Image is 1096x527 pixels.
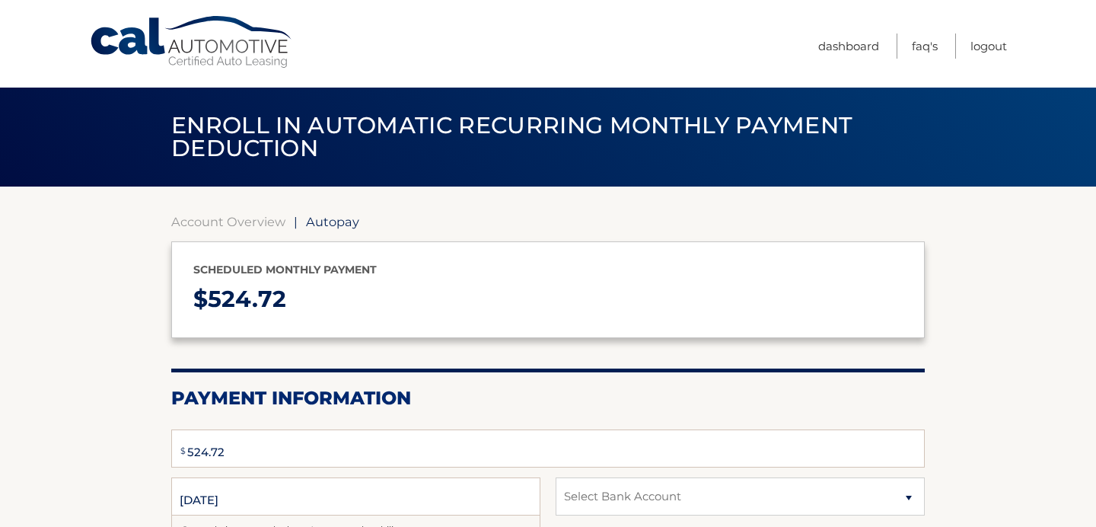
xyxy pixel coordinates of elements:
span: Enroll in automatic recurring monthly payment deduction [171,111,852,162]
a: Account Overview [171,214,285,229]
span: $ [176,434,190,468]
input: Payment Date [171,477,540,516]
a: Dashboard [818,34,879,59]
a: FAQ's [912,34,938,59]
span: 524.72 [208,285,286,313]
p: $ [193,279,903,320]
a: Logout [970,34,1007,59]
input: Payment Amount [171,430,925,468]
h2: Payment Information [171,387,925,410]
a: Cal Automotive [89,15,295,69]
p: Scheduled monthly payment [193,260,903,279]
span: Autopay [306,214,359,229]
span: | [294,214,298,229]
